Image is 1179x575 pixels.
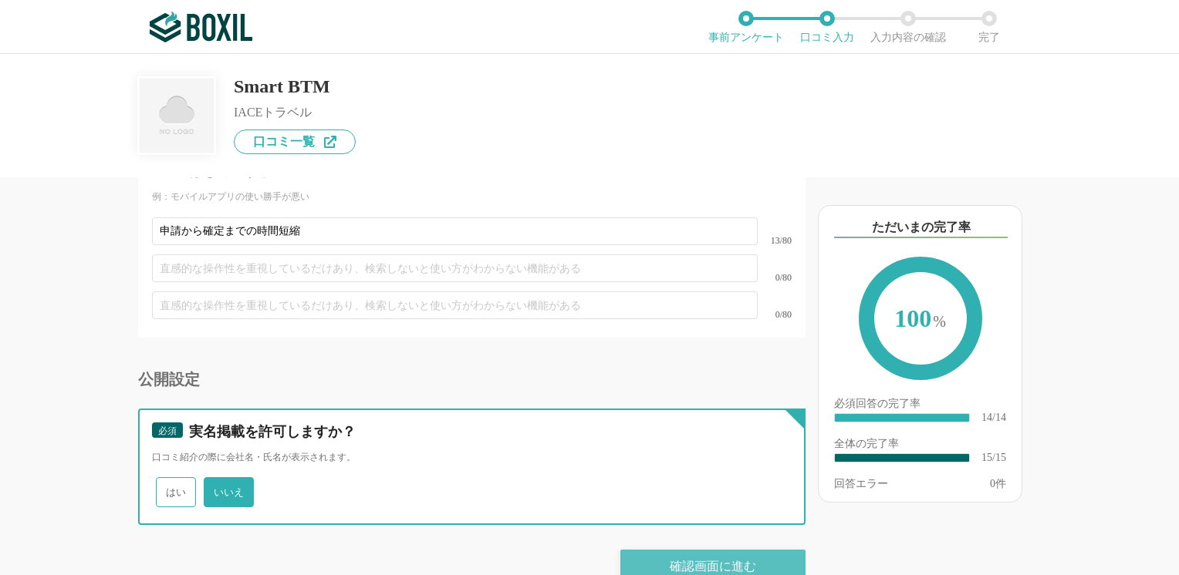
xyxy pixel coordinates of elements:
div: 回答エラー [834,479,888,489]
input: 直感的な操作性を重視しているだけあり、検索しないと使い方がわからない機能がある [152,254,758,282]
div: 口コミ紹介の際に会社名・氏名が表示されます。 [152,451,792,464]
div: 0/80 [758,310,792,319]
div: 0/80 [758,273,792,282]
span: 口コミ一覧 [253,136,315,148]
span: 100 [874,272,967,368]
div: 公開設定 [138,372,806,387]
div: ​ [835,454,969,462]
div: ただいまの完了率 [834,218,1008,238]
li: 入力内容の確認 [867,11,948,43]
li: 口コミ入力 [786,11,867,43]
span: % [933,313,946,330]
input: 直感的な操作性を重視しているだけあり、検索しないと使い方がわからない機能がある [152,217,758,245]
li: 事前アンケート [705,11,786,43]
div: Smart BTM [234,77,356,96]
div: 件 [990,479,1006,489]
span: いいえ [204,477,254,507]
div: 13/80 [758,236,792,245]
div: 必須回答の完了率 [834,398,1006,412]
div: 実名掲載を許可しますか？ [189,422,765,442]
div: 15/15 [981,452,1006,463]
input: 直感的な操作性を重視しているだけあり、検索しないと使い方がわからない機能がある [152,291,758,319]
span: はい [156,477,196,507]
div: 14/14 [981,412,1006,423]
span: 必須 [158,425,177,436]
div: IACEトラベル [234,106,356,119]
li: 完了 [948,11,1029,43]
img: ボクシルSaaS_ロゴ [150,12,252,42]
div: 例：モバイルアプリの使い勝手が悪い [152,190,792,203]
div: 全体の完了率 [834,439,1006,452]
span: 0 [990,478,995,489]
div: ​ [835,414,969,422]
a: 口コミ一覧 [234,129,356,154]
